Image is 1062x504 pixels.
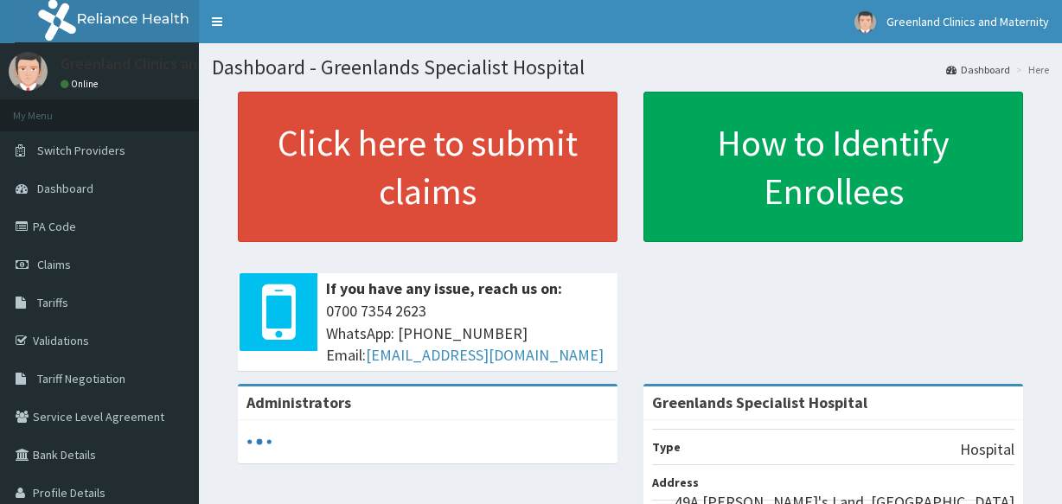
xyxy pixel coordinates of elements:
[854,11,876,33] img: User Image
[326,300,609,367] span: 0700 7354 2623 WhatsApp: [PHONE_NUMBER] Email:
[238,92,617,242] a: Click here to submit claims
[212,56,1049,79] h1: Dashboard - Greenlands Specialist Hospital
[643,92,1023,242] a: How to Identify Enrollees
[37,181,93,196] span: Dashboard
[946,62,1010,77] a: Dashboard
[37,371,125,386] span: Tariff Negotiation
[37,257,71,272] span: Claims
[61,78,102,90] a: Online
[246,392,351,412] b: Administrators
[1012,62,1049,77] li: Here
[652,392,867,412] strong: Greenlands Specialist Hospital
[246,429,272,455] svg: audio-loading
[886,14,1049,29] span: Greenland Clinics and Maternity
[9,52,48,91] img: User Image
[37,295,68,310] span: Tariffs
[652,439,681,455] b: Type
[652,475,699,490] b: Address
[366,345,604,365] a: [EMAIL_ADDRESS][DOMAIN_NAME]
[960,438,1014,461] p: Hospital
[326,278,562,298] b: If you have any issue, reach us on:
[37,143,125,158] span: Switch Providers
[61,56,275,72] p: Greenland Clinics and Maternity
